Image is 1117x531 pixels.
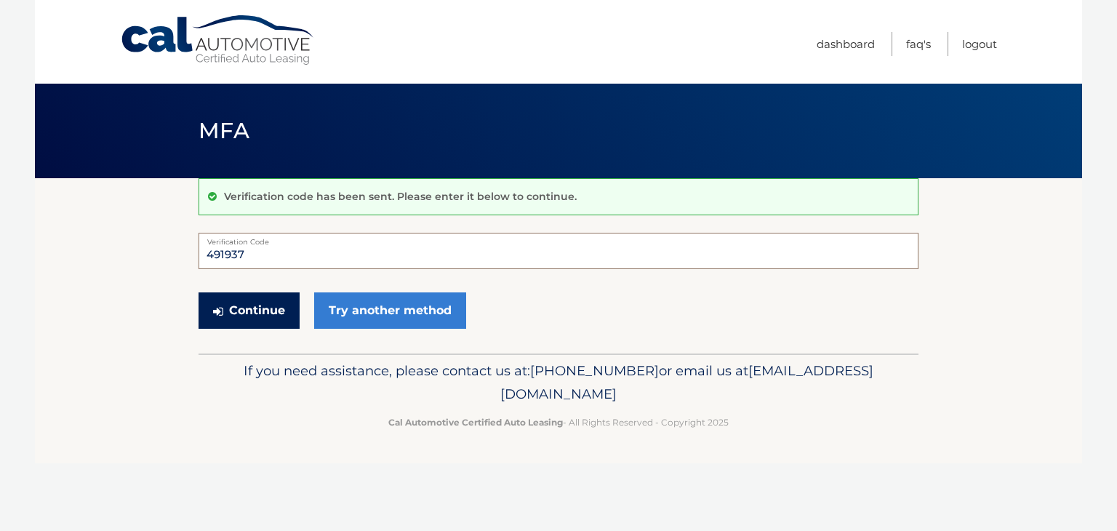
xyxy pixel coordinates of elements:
[388,417,563,428] strong: Cal Automotive Certified Auto Leasing
[314,292,466,329] a: Try another method
[817,32,875,56] a: Dashboard
[199,233,918,244] label: Verification Code
[199,292,300,329] button: Continue
[906,32,931,56] a: FAQ's
[208,359,909,406] p: If you need assistance, please contact us at: or email us at
[199,117,249,144] span: MFA
[500,362,873,402] span: [EMAIL_ADDRESS][DOMAIN_NAME]
[199,233,918,269] input: Verification Code
[962,32,997,56] a: Logout
[208,415,909,430] p: - All Rights Reserved - Copyright 2025
[530,362,659,379] span: [PHONE_NUMBER]
[120,15,316,66] a: Cal Automotive
[224,190,577,203] p: Verification code has been sent. Please enter it below to continue.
